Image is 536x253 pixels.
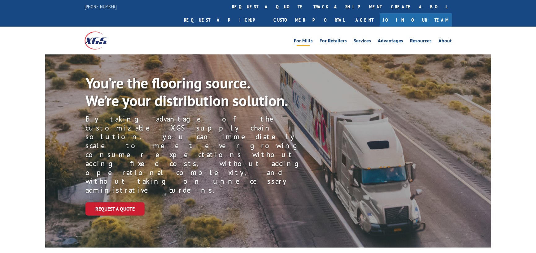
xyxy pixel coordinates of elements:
a: Resources [410,38,432,45]
a: Customer Portal [269,13,349,27]
a: About [438,38,452,45]
p: You’re the flooring source. We’re your distribution solution. [85,74,302,110]
a: Join Our Team [380,13,452,27]
p: By taking advantage of the customizable XGS supply chain solution, you can immediately scale to m... [85,115,323,195]
a: For Retailers [320,38,347,45]
a: [PHONE_NUMBER] [85,3,117,10]
a: Services [354,38,371,45]
a: Request a Quote [85,202,145,216]
a: For Mills [294,38,313,45]
a: Advantages [378,38,403,45]
a: Agent [349,13,380,27]
a: Request a pickup [179,13,269,27]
